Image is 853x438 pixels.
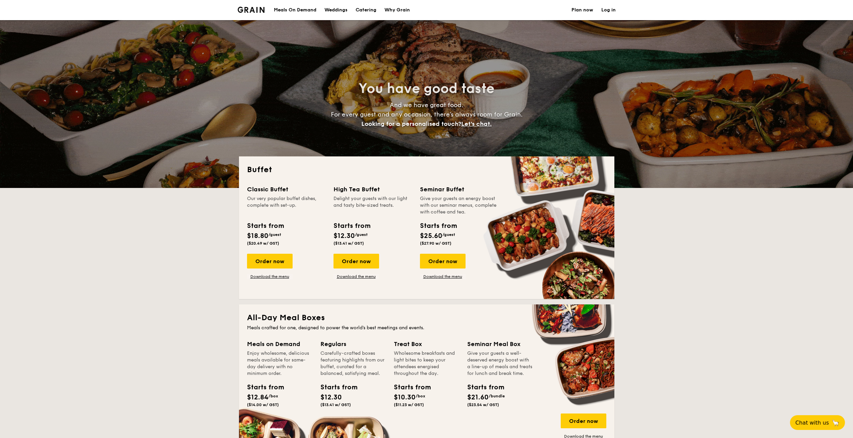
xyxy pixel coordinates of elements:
div: High Tea Buffet [333,185,412,194]
span: $25.60 [420,232,442,240]
span: $12.30 [333,232,355,240]
div: Starts from [467,382,497,392]
div: Give your guests an energy boost with our seminar menus, complete with coffee and tea. [420,195,498,215]
span: /guest [355,232,368,237]
div: Order now [333,254,379,269]
div: Treat Box [394,339,459,349]
div: Meals on Demand [247,339,312,349]
div: Starts from [320,382,351,392]
div: Give your guests a well-deserved energy boost with a line-up of meals and treats for lunch and br... [467,350,533,377]
span: $12.84 [247,393,268,401]
div: Order now [247,254,293,269]
div: Wholesome breakfasts and light bites to keep your attendees energised throughout the day. [394,350,459,377]
div: Enjoy wholesome, delicious meals available for same-day delivery with no minimum order. [247,350,312,377]
div: Starts from [420,221,456,231]
span: ($13.41 w/ GST) [320,402,351,407]
div: Starts from [247,221,284,231]
div: Order now [561,413,606,428]
span: $21.60 [467,393,489,401]
div: Regulars [320,339,386,349]
span: $12.30 [320,393,342,401]
span: ($20.49 w/ GST) [247,241,279,246]
span: Let's chat. [461,120,492,128]
div: Seminar Meal Box [467,339,533,349]
div: Carefully-crafted boxes featuring highlights from our buffet, curated for a balanced, satisfying ... [320,350,386,377]
div: Seminar Buffet [420,185,498,194]
span: ($14.00 w/ GST) [247,402,279,407]
div: Starts from [247,382,277,392]
a: Download the menu [420,274,466,279]
span: Chat with us [795,420,829,426]
div: Meals crafted for one, designed to power the world's best meetings and events. [247,325,606,331]
h2: Buffet [247,164,606,175]
span: ($27.90 w/ GST) [420,241,451,246]
a: Logotype [238,7,265,13]
img: Grain [238,7,265,13]
span: 🦙 [832,419,840,427]
div: Order now [420,254,466,269]
div: Delight your guests with our light and tasty bite-sized treats. [333,195,412,215]
div: Starts from [333,221,370,231]
div: Starts from [394,382,424,392]
span: /box [416,394,425,398]
span: ($23.54 w/ GST) [467,402,499,407]
span: /guest [268,232,281,237]
span: /bundle [489,394,505,398]
button: Chat with us🦙 [790,415,845,430]
h2: All-Day Meal Boxes [247,312,606,323]
span: $18.80 [247,232,268,240]
span: $10.30 [394,393,416,401]
span: /guest [442,232,455,237]
div: Classic Buffet [247,185,325,194]
a: Download the menu [333,274,379,279]
span: ($13.41 w/ GST) [333,241,364,246]
span: ($11.23 w/ GST) [394,402,424,407]
a: Download the menu [247,274,293,279]
span: /box [268,394,278,398]
div: Our very popular buffet dishes, complete with set-up. [247,195,325,215]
